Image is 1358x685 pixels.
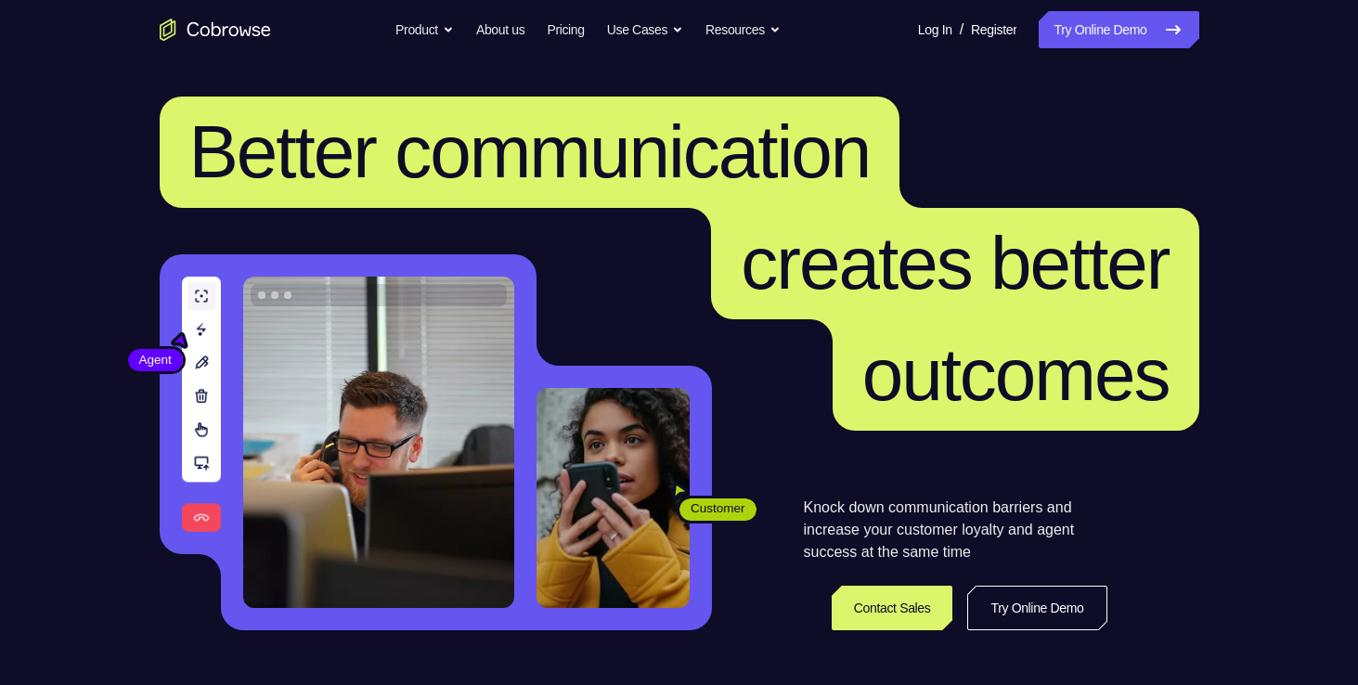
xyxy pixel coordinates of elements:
span: Better communication [189,110,871,193]
button: Resources [705,11,781,48]
a: Try Online Demo [1039,11,1198,48]
a: Pricing [547,11,584,48]
img: A customer support agent talking on the phone [243,277,514,608]
a: Contact Sales [832,586,953,630]
p: Knock down communication barriers and increase your customer loyalty and agent success at the sam... [804,497,1107,563]
span: creates better [741,222,1169,304]
a: Go to the home page [160,19,271,41]
button: Product [395,11,454,48]
button: Use Cases [607,11,683,48]
span: outcomes [862,333,1170,416]
a: Try Online Demo [967,586,1106,630]
a: Log In [918,11,952,48]
a: Register [971,11,1016,48]
a: About us [476,11,524,48]
img: A customer holding their phone [537,388,690,608]
span: / [960,19,964,41]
